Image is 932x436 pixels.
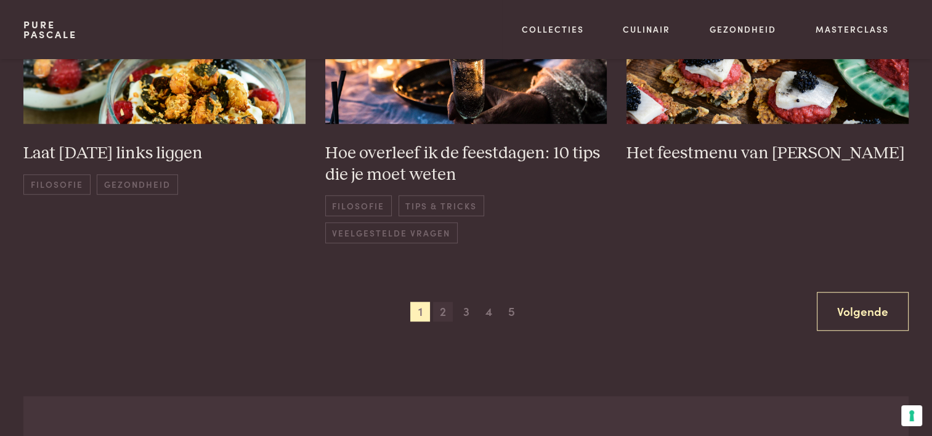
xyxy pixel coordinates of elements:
a: Masterclass [816,23,889,36]
span: Filosofie [325,195,392,216]
button: Uw voorkeuren voor toestemming voor trackingtechnologieën [901,405,922,426]
a: Culinair [623,23,670,36]
a: Volgende [817,292,909,331]
h3: Hoe overleef ik de feestdagen: 10 tips die je moet weten [325,143,607,185]
span: 4 [479,302,499,321]
span: Veelgestelde vragen [325,222,458,243]
span: 2 [433,302,453,321]
span: Filosofie [23,174,90,195]
span: 5 [502,302,522,321]
span: Gezondheid [97,174,177,195]
h3: Laat [DATE] links liggen [23,143,306,164]
a: PurePascale [23,20,77,39]
a: Gezondheid [710,23,776,36]
h3: Het feestmenu van [PERSON_NAME] [626,143,909,164]
a: Collecties [522,23,584,36]
span: 1 [410,302,430,321]
span: 3 [456,302,476,321]
span: Tips & Tricks [399,195,484,216]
